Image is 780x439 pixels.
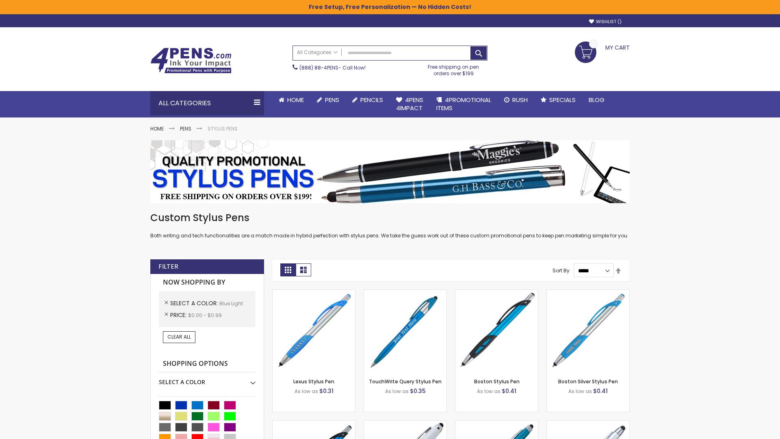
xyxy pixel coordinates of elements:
[188,312,222,319] span: $0.00 - $0.99
[364,420,446,427] a: Kimberly Logo Stylus Pens-LT-Blue
[273,290,355,372] img: Lexus Stylus Pen-Blue - Light
[159,355,256,373] strong: Shopping Options
[297,49,338,56] span: All Categories
[293,46,342,59] a: All Categories
[295,388,318,395] span: As low as
[364,290,446,372] img: TouchWrite Query Stylus Pen-Blue Light
[319,387,334,395] span: $0.31
[477,388,500,395] span: As low as
[498,91,534,109] a: Rush
[455,290,538,372] img: Boston Stylus Pen-Blue - Light
[219,300,243,307] span: Blue Light
[150,140,630,203] img: Stylus Pens
[455,420,538,427] a: Lory Metallic Stylus Pen-Blue - Light
[159,372,256,386] div: Select A Color
[163,331,195,343] a: Clear All
[589,19,622,25] a: Wishlist
[293,378,334,385] a: Lexus Stylus Pen
[593,387,608,395] span: $0.41
[299,64,338,71] a: (888) 88-4PENS
[360,96,383,104] span: Pencils
[396,96,423,112] span: 4Pens 4impact
[568,388,592,395] span: As low as
[170,299,219,307] span: Select A Color
[547,290,629,372] img: Boston Silver Stylus Pen-Blue - Light
[167,333,191,340] span: Clear All
[512,96,528,104] span: Rush
[310,91,346,109] a: Pens
[208,125,238,132] strong: Stylus Pens
[280,263,296,276] strong: Grid
[273,289,355,296] a: Lexus Stylus Pen-Blue - Light
[549,96,576,104] span: Specials
[455,289,538,296] a: Boston Stylus Pen-Blue - Light
[159,274,256,291] strong: Now Shopping by
[552,267,570,274] label: Sort By
[158,262,178,271] strong: Filter
[547,289,629,296] a: Boston Silver Stylus Pen-Blue - Light
[534,91,582,109] a: Specials
[582,91,611,109] a: Blog
[589,96,604,104] span: Blog
[369,378,442,385] a: TouchWrite Query Stylus Pen
[436,96,491,112] span: 4PROMOTIONAL ITEMS
[474,378,520,385] a: Boston Stylus Pen
[325,96,339,104] span: Pens
[390,91,430,117] a: 4Pens4impact
[547,420,629,427] a: Silver Cool Grip Stylus Pen-Blue - Light
[150,211,630,239] div: Both writing and tech functionalities are a match made in hybrid perfection with stylus pens. We ...
[558,378,618,385] a: Boston Silver Stylus Pen
[346,91,390,109] a: Pencils
[287,96,304,104] span: Home
[430,91,498,117] a: 4PROMOTIONALITEMS
[150,48,232,74] img: 4Pens Custom Pens and Promotional Products
[170,311,188,319] span: Price
[299,64,366,71] span: - Call Now!
[150,125,164,132] a: Home
[420,61,488,77] div: Free shipping on pen orders over $199
[273,420,355,427] a: Lexus Metallic Stylus Pen-Blue - Light
[502,387,516,395] span: $0.41
[364,289,446,296] a: TouchWrite Query Stylus Pen-Blue Light
[272,91,310,109] a: Home
[150,91,264,115] div: All Categories
[180,125,191,132] a: Pens
[410,387,426,395] span: $0.35
[150,211,630,224] h1: Custom Stylus Pens
[385,388,409,395] span: As low as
